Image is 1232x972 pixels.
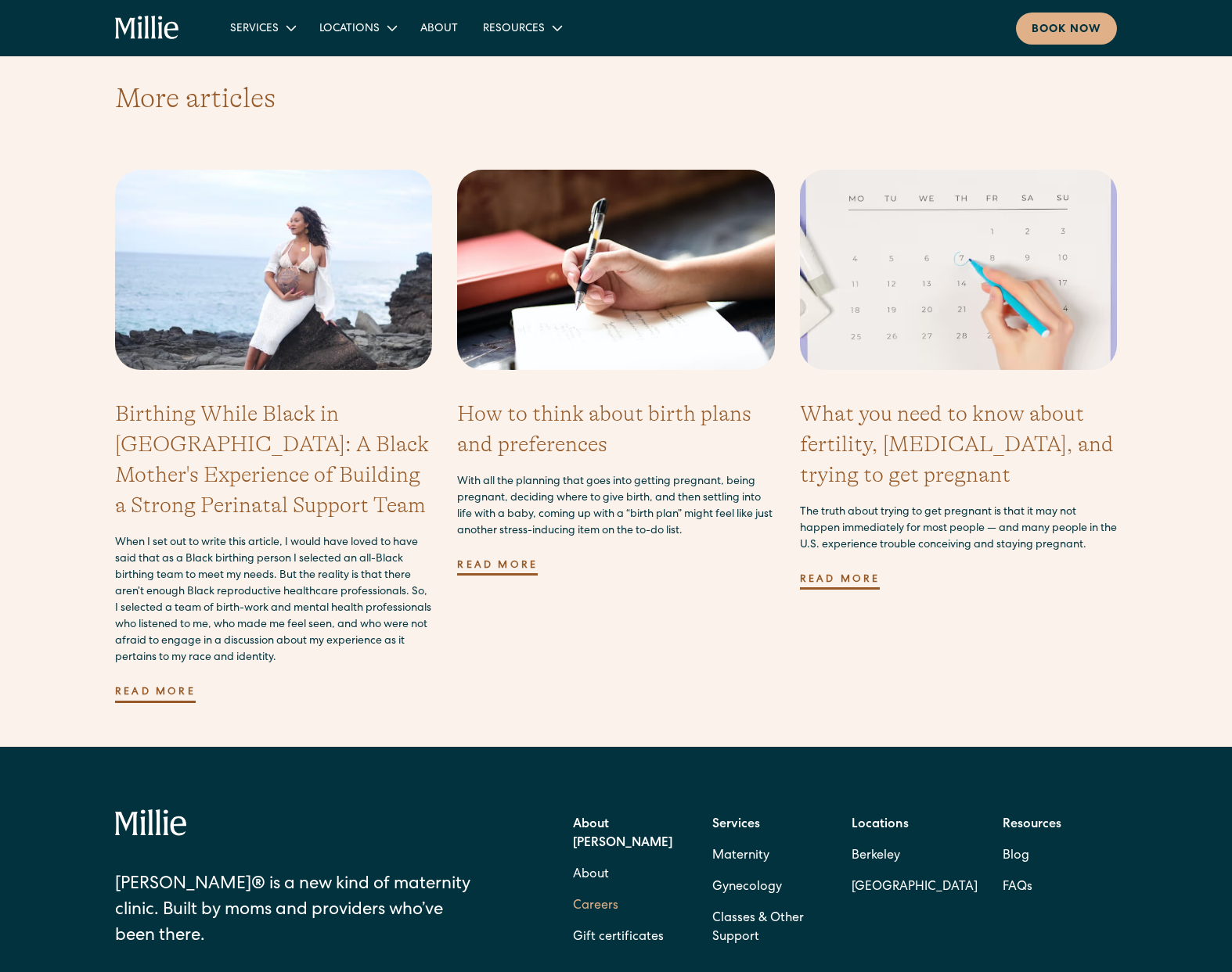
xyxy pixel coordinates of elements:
div: Read more [457,558,538,576]
a: Classes & Other Support [712,903,827,953]
a: [GEOGRAPHIC_DATA] [852,872,978,903]
div: When I set out to write this article, I would have loved to have said that as a Black birthing pe... [115,535,432,666]
div: The truth about trying to get pregnant is that it may not happen immediately for most people — an... [800,504,1117,554]
strong: About [PERSON_NAME] [573,819,672,850]
a: How to think about birth plans and preferences [457,399,774,460]
div: Resources [483,21,545,38]
a: Careers [573,891,618,922]
a: Read more [800,566,881,596]
div: With all the planning that goes into getting pregnant, being pregnant, deciding where to give bir... [457,474,774,540]
a: FAQs [1003,872,1032,903]
strong: Services [712,819,760,831]
a: home [115,16,180,41]
strong: Resources [1003,819,1061,831]
div: [PERSON_NAME]® is a new kind of maternity clinic. Built by moms and providers who’ve been there. [115,873,484,950]
a: Read more [457,552,538,582]
strong: Locations [852,819,909,831]
a: About [573,859,609,891]
a: Gift certificates [573,922,664,953]
h2: More articles [115,77,1117,120]
div: Services [230,21,279,38]
a: What you need to know about fertility, [MEDICAL_DATA], and trying to get pregnant [800,399,1117,491]
div: Read more [115,685,196,702]
a: Berkeley [852,841,978,872]
a: Birthing While Black in [GEOGRAPHIC_DATA]: A Black Mother's Experience of Building a Strong Perin... [115,399,432,522]
div: Services [218,15,307,41]
div: Book now [1032,22,1101,38]
a: Maternity [712,841,769,872]
img: Hand Writing In A Notebook [457,170,774,370]
a: Read more [115,679,196,708]
div: Locations [307,15,408,41]
div: Read more [800,572,881,590]
div: Resources [470,15,573,41]
img: Pregnant Black woman with the ocean in the background [115,170,432,370]
a: Blog [1003,841,1029,872]
div: Locations [319,21,380,38]
a: About [408,15,470,41]
a: Gynecology [712,872,782,903]
a: Book now [1016,13,1117,45]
